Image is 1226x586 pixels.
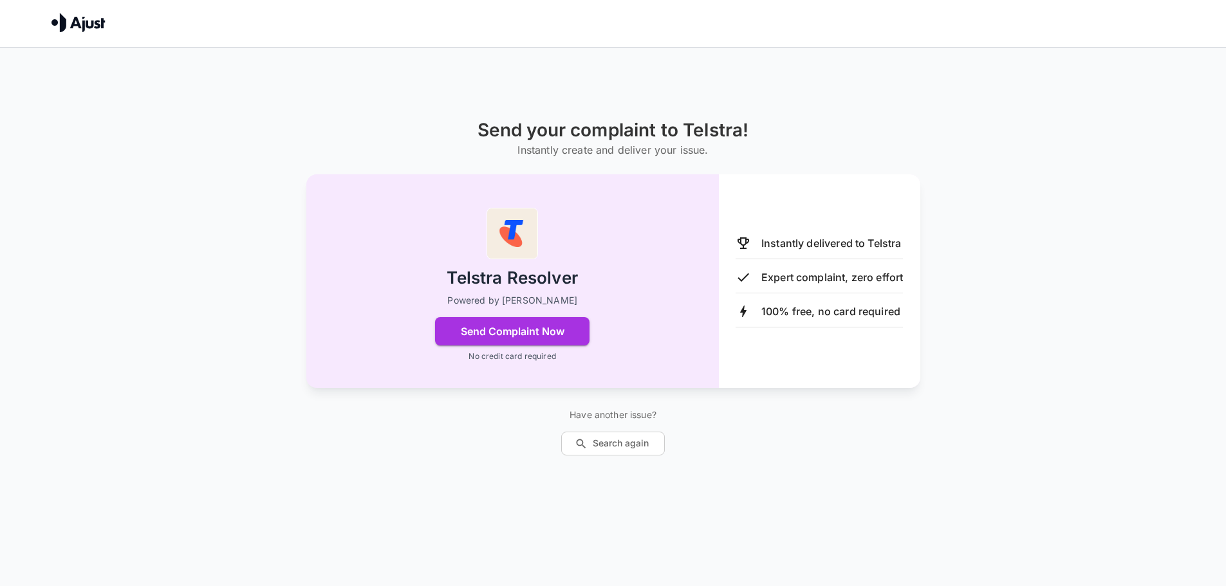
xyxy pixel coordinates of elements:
[469,351,555,362] p: No credit card required
[487,208,538,259] img: Telstra
[478,120,749,141] h1: Send your complaint to Telstra!
[761,270,903,285] p: Expert complaint, zero effort
[435,317,590,345] button: Send Complaint Now
[761,304,900,319] p: 100% free, no card required
[561,408,665,421] p: Have another issue?
[478,141,749,159] h6: Instantly create and deliver your issue.
[51,13,106,32] img: Ajust
[447,294,577,307] p: Powered by [PERSON_NAME]
[761,235,902,251] p: Instantly delivered to Telstra
[447,267,577,289] h2: Telstra Resolver
[561,432,665,455] button: Search again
